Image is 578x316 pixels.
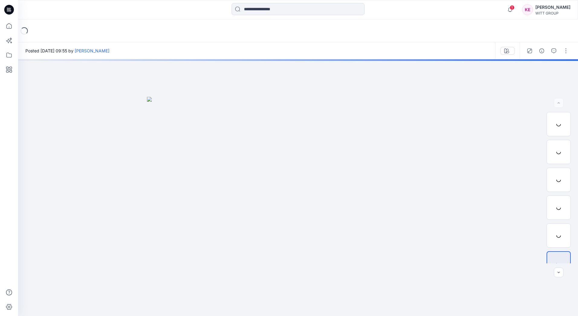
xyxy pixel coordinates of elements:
[75,48,109,53] a: [PERSON_NAME]
[147,97,449,316] img: eyJhbGciOiJIUzI1NiIsImtpZCI6IjAiLCJzbHQiOiJzZXMiLCJ0eXAiOiJKV1QifQ.eyJkYXRhIjp7InR5cGUiOiJzdG9yYW...
[25,48,109,54] span: Posted [DATE] 09:55 by
[537,46,547,56] button: Details
[535,11,570,15] div: WITT GROUP
[535,4,570,11] div: [PERSON_NAME]
[510,5,515,10] span: 1
[522,4,533,15] div: KE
